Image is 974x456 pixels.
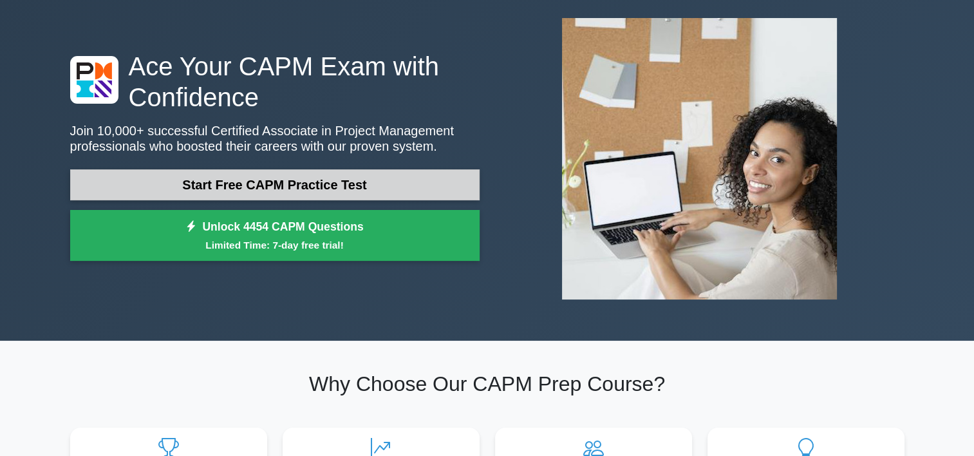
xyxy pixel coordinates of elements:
[70,372,904,396] h2: Why Choose Our CAPM Prep Course?
[70,123,480,154] p: Join 10,000+ successful Certified Associate in Project Management professionals who boosted their...
[86,238,464,252] small: Limited Time: 7-day free trial!
[70,169,480,200] a: Start Free CAPM Practice Test
[70,210,480,261] a: Unlock 4454 CAPM QuestionsLimited Time: 7-day free trial!
[70,51,480,113] h1: Ace Your CAPM Exam with Confidence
